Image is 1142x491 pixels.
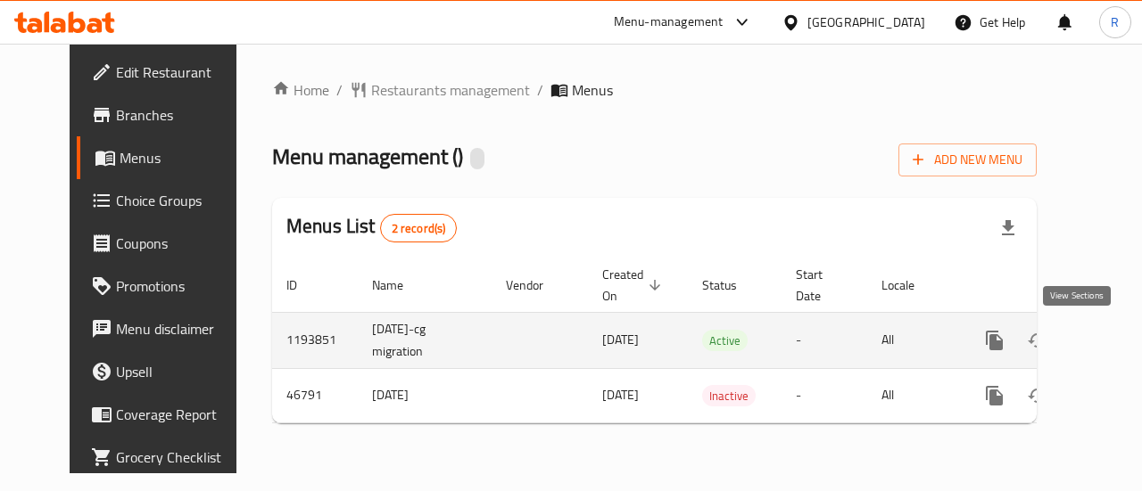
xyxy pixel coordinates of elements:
[336,79,343,101] li: /
[796,264,846,307] span: Start Date
[272,368,358,422] td: 46791
[77,136,261,179] a: Menus
[987,207,1030,250] div: Export file
[77,436,261,479] a: Grocery Checklist
[116,404,246,425] span: Coverage Report
[116,104,246,126] span: Branches
[881,274,938,296] span: Locale
[614,12,724,33] div: Menu-management
[371,79,530,101] span: Restaurants management
[702,331,748,351] span: Active
[272,79,329,101] a: Home
[702,385,756,406] div: Inactive
[1111,12,1119,32] span: R
[602,264,666,307] span: Created On
[77,179,261,222] a: Choice Groups
[602,383,639,406] span: [DATE]
[380,214,458,242] div: Total records count
[286,213,457,242] h2: Menus List
[913,149,1022,171] span: Add New Menu
[358,368,492,422] td: [DATE]
[350,79,530,101] a: Restaurants management
[116,233,246,254] span: Coupons
[116,446,246,468] span: Grocery Checklist
[867,312,959,368] td: All
[973,374,1016,417] button: more
[272,79,1037,101] nav: breadcrumb
[272,136,463,176] span: Menu management ( )
[77,350,261,393] a: Upsell
[116,361,246,382] span: Upsell
[807,12,925,32] div: [GEOGRAPHIC_DATA]
[1016,374,1059,417] button: Change Status
[77,307,261,350] a: Menu disclaimer
[898,143,1037,176] button: Add New Menu
[973,319,1016,362] button: more
[116,190,246,211] span: Choice Groups
[537,79,543,101] li: /
[77,222,261,265] a: Coupons
[77,393,261,436] a: Coverage Report
[702,386,756,406] span: Inactive
[381,220,457,237] span: 2 record(s)
[116,61,246,83] span: Edit Restaurant
[506,274,567,296] span: Vendor
[77,51,261,94] a: Edit Restaurant
[120,147,246,168] span: Menus
[602,328,639,351] span: [DATE]
[867,368,959,422] td: All
[116,275,246,297] span: Promotions
[702,274,760,296] span: Status
[358,312,492,368] td: [DATE]-cg migration
[372,274,426,296] span: Name
[77,265,261,307] a: Promotions
[272,312,358,368] td: 1193851
[286,274,320,296] span: ID
[702,330,748,351] div: Active
[782,312,867,368] td: -
[116,318,246,340] span: Menu disclaimer
[572,79,613,101] span: Menus
[77,94,261,136] a: Branches
[782,368,867,422] td: -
